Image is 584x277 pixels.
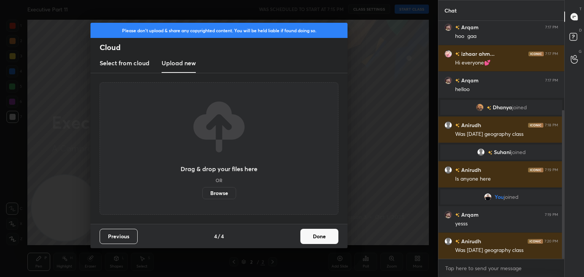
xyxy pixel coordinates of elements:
[455,131,558,138] div: Was [DATE] geography class
[544,239,558,244] div: 7:20 PM
[300,229,338,244] button: Done
[545,78,558,83] div: 7:17 PM
[545,25,558,30] div: 7:17 PM
[488,151,492,155] img: no-rating-badge.077c3623.svg
[455,25,460,30] img: no-rating-badge.077c3623.svg
[493,104,512,110] span: Dhanya
[455,123,460,127] img: no-rating-badge.077c3623.svg
[545,212,558,217] div: 7:19 PM
[487,106,491,110] img: no-rating-badge.077c3623.svg
[579,27,582,33] p: D
[214,232,217,240] h4: 4
[528,239,543,244] img: iconic-dark.1390631f.png
[455,175,558,183] div: Is anyone here
[455,79,460,83] img: no-rating-badge.077c3623.svg
[438,0,463,20] p: Chat
[100,42,348,52] h2: Cloud
[512,104,527,110] span: joined
[528,52,544,56] img: iconic-dark.1390631f.png
[460,211,479,219] h6: Arqam
[495,194,504,200] span: You
[477,148,485,156] img: default.png
[455,247,558,254] div: Was [DATE] geography class
[444,50,452,58] img: 82f822b127574906a7004aa24d0d039a.jpg
[545,52,558,56] div: 7:17 PM
[100,58,149,68] h3: Select from cloud
[438,21,564,259] div: grid
[460,121,481,129] h6: Anirudh
[162,58,196,68] h3: Upload new
[455,33,558,40] div: hoo gaa
[460,237,481,245] h6: Anirudh
[100,229,138,244] button: Previous
[504,194,519,200] span: joined
[444,24,452,31] img: 6a63b4b8931d46bf99520102bc08424e.jpg
[444,77,452,84] img: 6a63b4b8931d46bf99520102bc08424e.jpg
[216,178,222,183] h5: OR
[484,193,492,201] img: 9471f33ee4cf4c9c8aef64665fbd547a.jpg
[494,149,511,155] span: Suhani
[460,76,479,84] h6: Arqam
[444,121,452,129] img: default.png
[181,166,257,172] h3: Drag & drop your files here
[528,123,543,127] img: iconic-dark.1390631f.png
[455,213,460,217] img: no-rating-badge.077c3623.svg
[511,149,526,155] span: joined
[455,168,460,172] img: no-rating-badge.077c3623.svg
[579,49,582,54] p: G
[455,86,558,93] div: helloo
[455,52,460,56] img: no-rating-badge.077c3623.svg
[528,168,543,172] img: iconic-dark.1390631f.png
[455,239,460,244] img: no-rating-badge.077c3623.svg
[460,23,479,31] h6: Arqam
[579,6,582,12] p: T
[444,166,452,174] img: default.png
[90,23,348,38] div: Please don't upload & share any copyrighted content. You will be held liable if found doing so.
[460,166,481,174] h6: Anirudh
[455,220,558,228] div: yesss
[218,232,220,240] h4: /
[221,232,224,240] h4: 4
[444,211,452,219] img: 6a63b4b8931d46bf99520102bc08424e.jpg
[545,123,558,127] div: 7:18 PM
[460,50,495,58] h6: izhaar ahm...
[545,168,558,172] div: 7:19 PM
[444,238,452,245] img: default.png
[476,104,484,111] img: a233e34537f04c09b036960324ac6c00.jpg
[455,59,558,67] div: Hi everyone💕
